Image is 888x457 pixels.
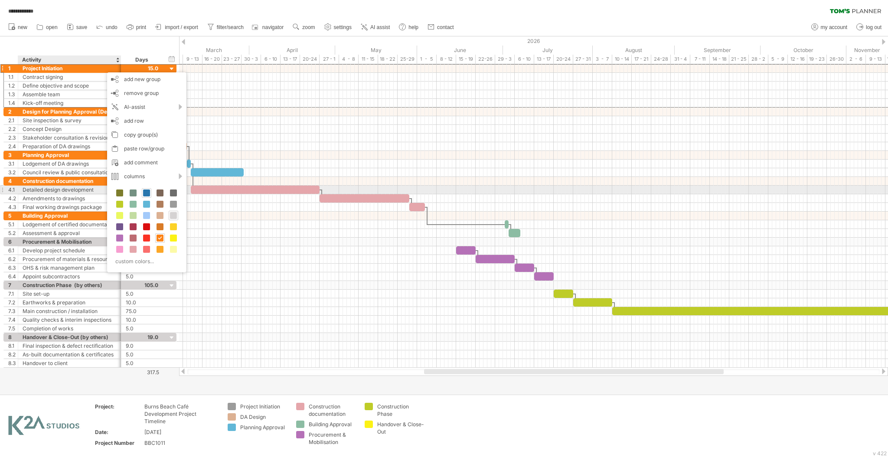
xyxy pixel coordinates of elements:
[23,160,117,168] div: Lodgement of DA drawings
[111,255,180,267] div: custom colors...
[23,281,117,289] div: Construction Phase (by others)
[107,156,186,170] div: add comment
[23,298,117,307] div: Earthworks & preparation
[95,439,143,447] div: Project Number
[107,142,186,156] div: paste row/group
[107,72,186,86] div: add new group
[23,342,117,350] div: Final inspection & defect rectification
[202,55,222,64] div: 16 - 20
[788,55,807,64] div: 12 - 16
[126,350,158,359] div: 5.0
[807,55,827,64] div: 19 - 23
[122,369,159,375] div: 317.5
[126,359,158,367] div: 5.0
[23,142,117,150] div: Preparation of DA drawings
[309,403,356,418] div: Construction documentation
[249,46,335,55] div: April 2026
[240,424,287,431] div: Planning Approval
[144,403,217,425] div: Burns Beach Café Development Project Timeline
[593,46,675,55] div: August 2026
[417,55,437,64] div: 1 - 5
[23,264,117,272] div: OHS & risk management plan
[8,307,18,315] div: 7.3
[8,255,18,263] div: 6.2
[8,134,18,142] div: 2.3
[136,24,146,30] span: print
[242,55,261,64] div: 30 - 3
[95,403,143,410] div: Project:
[821,24,847,30] span: my account
[309,431,356,446] div: Procurement & Mobilisation
[23,151,117,159] div: Planning Approval
[18,24,27,30] span: new
[23,238,117,246] div: Procurement & Mobilisation
[8,194,18,202] div: 4.2
[8,272,18,281] div: 6.4
[94,22,120,33] a: undo
[8,333,18,341] div: 8
[34,22,60,33] a: open
[126,307,158,315] div: 75.0
[23,168,117,176] div: Council review & public consultation
[320,55,339,64] div: 27 - 1
[671,55,690,64] div: 31 - 4
[8,151,18,159] div: 3
[23,99,117,107] div: Kick-off meeting
[23,229,117,237] div: Assessment & approval
[261,55,281,64] div: 6 - 10
[8,342,18,350] div: 8.1
[23,125,117,133] div: Concept Design
[95,428,143,436] div: Date:
[866,55,885,64] div: 9 - 13
[8,290,18,298] div: 7.1
[23,108,117,116] div: Design for Planning Approval (Design development)
[6,22,30,33] a: new
[8,142,18,150] div: 2.4
[23,177,117,185] div: Construction documentation
[827,55,846,64] div: 26-30
[359,55,378,64] div: 11 - 15
[322,22,354,33] a: settings
[8,64,18,72] div: 1
[8,160,18,168] div: 3.1
[377,421,424,435] div: Handover & Close-Out
[398,55,417,64] div: 25-29
[593,55,612,64] div: 3 - 7
[8,359,18,367] div: 8.3
[612,55,632,64] div: 10 - 14
[359,22,392,33] a: AI assist
[126,324,158,333] div: 5.0
[8,203,18,211] div: 4.3
[65,22,90,33] a: save
[675,46,761,55] div: September 2026
[205,22,246,33] a: filter/search
[8,73,18,81] div: 1.1
[8,246,18,255] div: 6.1
[23,203,117,211] div: Final working drawings package
[8,298,18,307] div: 7.2
[23,359,117,367] div: Handover to client
[425,22,457,33] a: contact
[495,55,515,64] div: 29 - 3
[8,125,18,133] div: 2.2
[515,55,534,64] div: 6 - 10
[23,350,117,359] div: As-built documentation & certificates
[8,186,18,194] div: 4.1
[107,170,186,183] div: columns
[573,55,593,64] div: 27 - 31
[8,324,18,333] div: 7.5
[370,24,390,30] span: AI assist
[8,316,18,324] div: 7.4
[23,316,117,324] div: Quality checks & interim inspections
[854,22,884,33] a: log out
[302,24,315,30] span: zoom
[124,90,159,96] span: remove group
[809,22,850,33] a: my account
[124,22,149,33] a: print
[126,316,158,324] div: 10.0
[126,290,158,298] div: 5.0
[76,24,87,30] span: save
[251,22,286,33] a: navigator
[22,55,116,64] div: Activity
[749,55,768,64] div: 28 - 2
